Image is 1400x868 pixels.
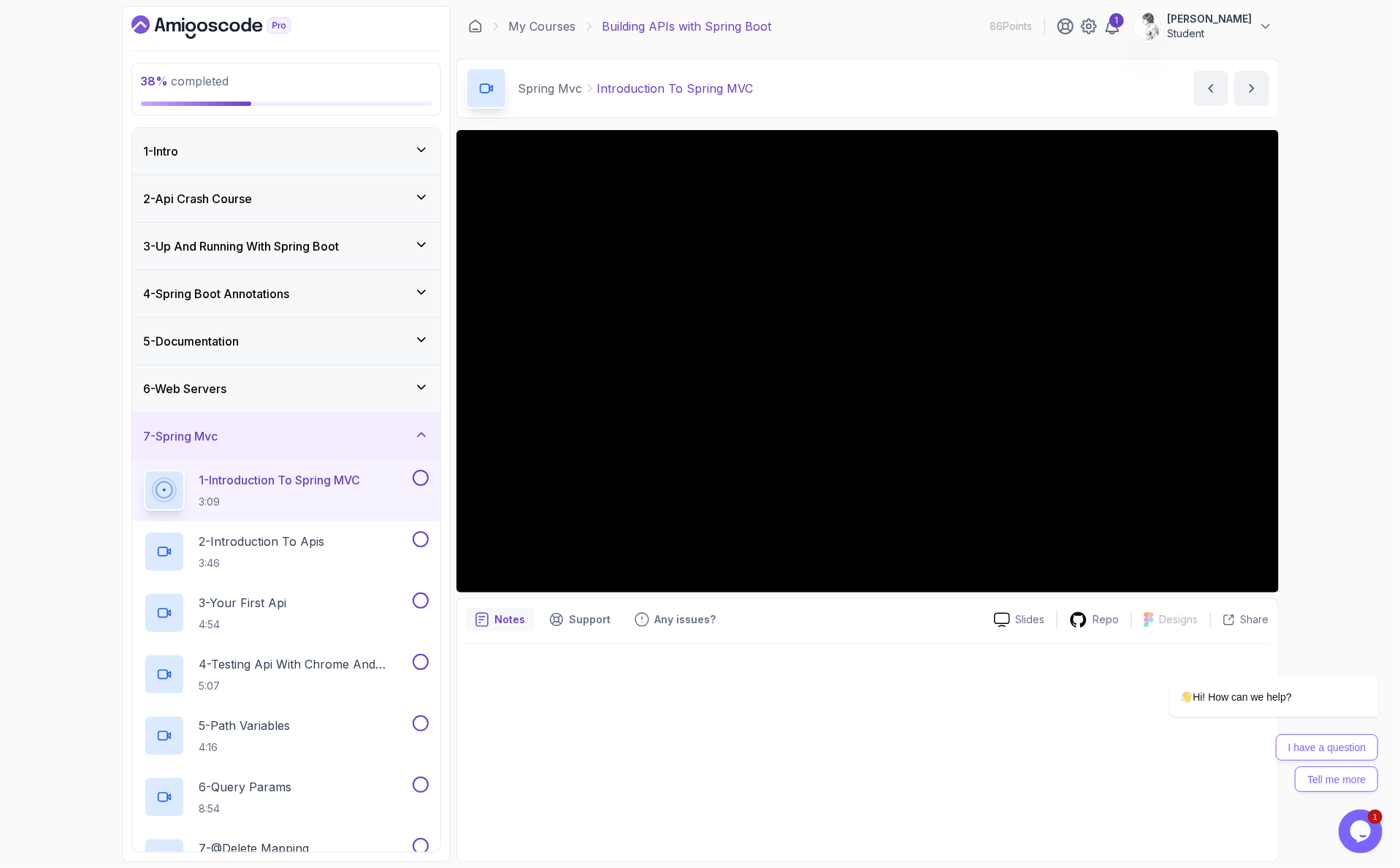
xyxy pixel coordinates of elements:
[1133,12,1161,40] img: user profile image
[199,495,361,509] p: 3:09
[144,380,227,397] h3: 6 - Web Servers
[144,190,253,208] h3: 2 - Api Crash Course
[509,18,576,35] a: My Courses
[132,270,440,317] button: 4-Spring Boot Annotations
[626,608,725,631] button: Feedback button
[132,365,440,412] button: 6-Web Servers
[570,612,611,627] p: Support
[603,18,772,35] p: Building APIs with Spring Boot
[1093,612,1120,627] p: Repo
[982,612,1057,628] a: Slides
[1339,810,1385,853] iframe: chat widget
[199,556,325,571] p: 3:46
[199,617,287,632] p: 4:54
[199,740,291,755] p: 4:16
[141,74,169,88] span: 38 %
[466,608,535,631] button: notes button
[132,128,440,175] button: 1-Intro
[199,594,287,612] p: 3 - Your First Api
[1234,71,1269,106] button: next content
[144,531,429,572] button: 2-Introduction To Apis3:46
[144,654,429,695] button: 4-Testing Api With Chrome And Intellij5:07
[1057,611,1131,629] a: Repo
[132,318,440,365] button: 5-Documentation
[199,802,292,816] p: 8:54
[144,593,429,633] button: 3-Your First Api4:54
[1168,12,1252,26] p: [PERSON_NAME]
[199,533,325,550] p: 2 - Introduction To Apis
[144,285,290,302] h3: 4 - Spring Boot Annotations
[144,470,429,511] button: 1-Introduction To Spring MVC3:09
[141,74,229,88] span: completed
[1122,545,1385,802] iframe: chat widget
[468,19,483,34] a: Dashboard
[597,80,754,97] p: Introduction To Spring MVC
[1168,26,1252,41] p: Student
[199,655,410,673] p: 4 - Testing Api With Chrome And Intellij
[655,612,716,627] p: Any issues?
[199,778,292,796] p: 6 - Query Params
[132,175,440,222] button: 2-Api Crash Course
[144,237,340,255] h3: 3 - Up And Running With Spring Boot
[131,15,324,39] a: Dashboard
[144,715,429,756] button: 5-Path Variables4:16
[199,840,310,857] p: 7 - @Delete Mapping
[456,130,1279,593] iframe: 1 - Introduction to Spring MVC
[519,80,583,97] p: Spring Mvc
[132,413,440,460] button: 7-Spring Mvc
[199,679,410,693] p: 5:07
[495,612,526,627] p: Notes
[132,223,440,270] button: 3-Up And Running With Spring Boot
[144,427,218,445] h3: 7 - Spring Mvc
[1193,71,1228,106] button: previous content
[199,471,361,489] p: 1 - Introduction To Spring MVC
[1016,612,1045,627] p: Slides
[990,19,1033,34] p: 86 Points
[1109,13,1124,28] div: 1
[1103,18,1121,35] a: 1
[144,332,240,350] h3: 5 - Documentation
[144,777,429,818] button: 6-Query Params8:54
[199,717,291,734] p: 5 - Path Variables
[144,142,179,160] h3: 1 - Intro
[540,608,620,631] button: Support button
[1133,12,1273,41] button: user profile image[PERSON_NAME]Student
